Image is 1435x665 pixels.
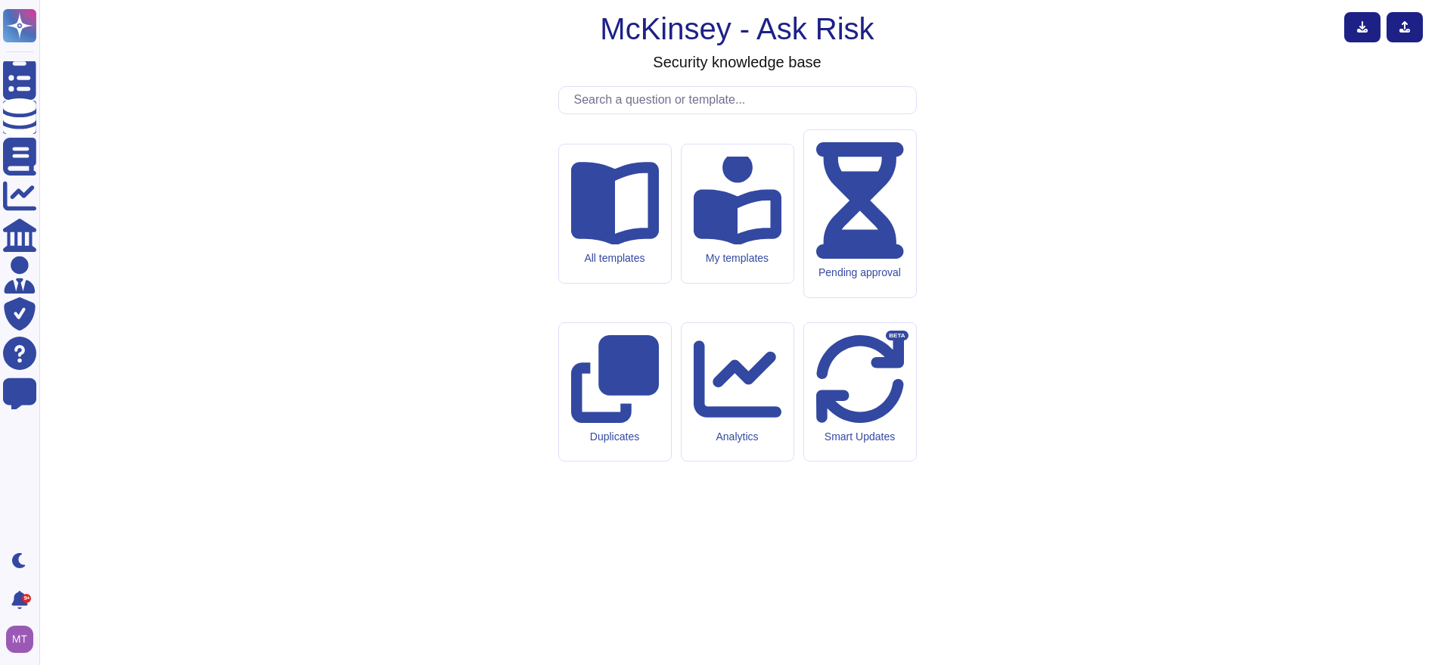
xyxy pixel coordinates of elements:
[3,623,44,656] button: user
[600,11,874,47] h1: McKinsey - Ask Risk
[694,430,781,443] div: Analytics
[694,252,781,265] div: My templates
[571,430,659,443] div: Duplicates
[653,53,821,71] h3: Security knowledge base
[816,266,904,279] div: Pending approval
[886,331,908,341] div: BETA
[6,626,33,653] img: user
[816,430,904,443] div: Smart Updates
[567,87,916,113] input: Search a question or template...
[571,252,659,265] div: All templates
[22,594,31,603] div: 9+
